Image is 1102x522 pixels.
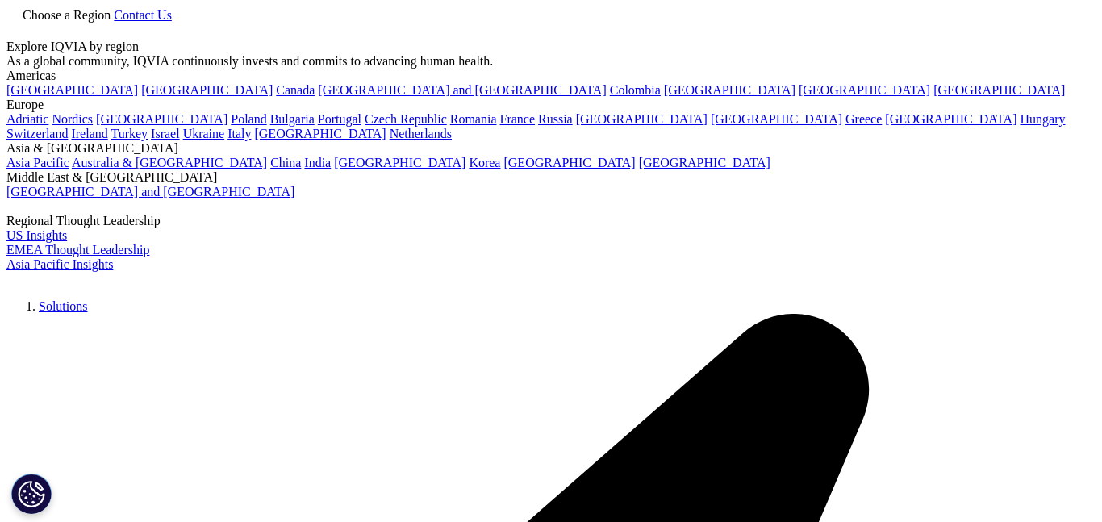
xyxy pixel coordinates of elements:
[6,156,69,169] a: Asia Pacific
[183,127,225,140] a: Ukraine
[6,69,1096,83] div: Americas
[450,112,497,126] a: Romania
[6,228,67,242] a: US Insights
[6,54,1096,69] div: As a global community, IQVIA continuously invests and commits to advancing human health.
[270,112,315,126] a: Bulgaria
[6,141,1096,156] div: Asia & [GEOGRAPHIC_DATA]
[6,214,1096,228] div: Regional Thought Leadership
[503,156,635,169] a: [GEOGRAPHIC_DATA]
[71,127,107,140] a: Ireland
[276,83,315,97] a: Canada
[500,112,536,126] a: France
[469,156,500,169] a: Korea
[11,474,52,514] button: Cookies Settings
[304,156,331,169] a: India
[6,112,48,126] a: Adriatic
[270,156,301,169] a: China
[334,156,465,169] a: [GEOGRAPHIC_DATA]
[39,299,87,313] a: Solutions
[254,127,386,140] a: [GEOGRAPHIC_DATA]
[610,83,661,97] a: Colombia
[227,127,251,140] a: Italy
[933,83,1065,97] a: [GEOGRAPHIC_DATA]
[231,112,266,126] a: Poland
[390,127,452,140] a: Netherlands
[6,83,138,97] a: [GEOGRAPHIC_DATA]
[664,83,795,97] a: [GEOGRAPHIC_DATA]
[23,8,111,22] span: Choose a Region
[6,185,294,198] a: [GEOGRAPHIC_DATA] and [GEOGRAPHIC_DATA]
[96,112,227,126] a: [GEOGRAPHIC_DATA]
[6,243,149,257] a: EMEA Thought Leadership
[639,156,770,169] a: [GEOGRAPHIC_DATA]
[141,83,273,97] a: [GEOGRAPHIC_DATA]
[799,83,930,97] a: [GEOGRAPHIC_DATA]
[576,112,708,126] a: [GEOGRAPHIC_DATA]
[114,8,172,22] a: Contact Us
[845,112,882,126] a: Greece
[6,40,1096,54] div: Explore IQVIA by region
[52,112,93,126] a: Nordics
[72,156,267,169] a: Australia & [GEOGRAPHIC_DATA]
[365,112,447,126] a: Czech Republic
[111,127,148,140] a: Turkey
[6,257,113,271] a: Asia Pacific Insights
[711,112,842,126] a: [GEOGRAPHIC_DATA]
[6,170,1096,185] div: Middle East & [GEOGRAPHIC_DATA]
[318,83,606,97] a: [GEOGRAPHIC_DATA] and [GEOGRAPHIC_DATA]
[1020,112,1065,126] a: Hungary
[885,112,1016,126] a: [GEOGRAPHIC_DATA]
[151,127,180,140] a: Israel
[538,112,573,126] a: Russia
[6,98,1096,112] div: Europe
[6,127,68,140] a: Switzerland
[318,112,361,126] a: Portugal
